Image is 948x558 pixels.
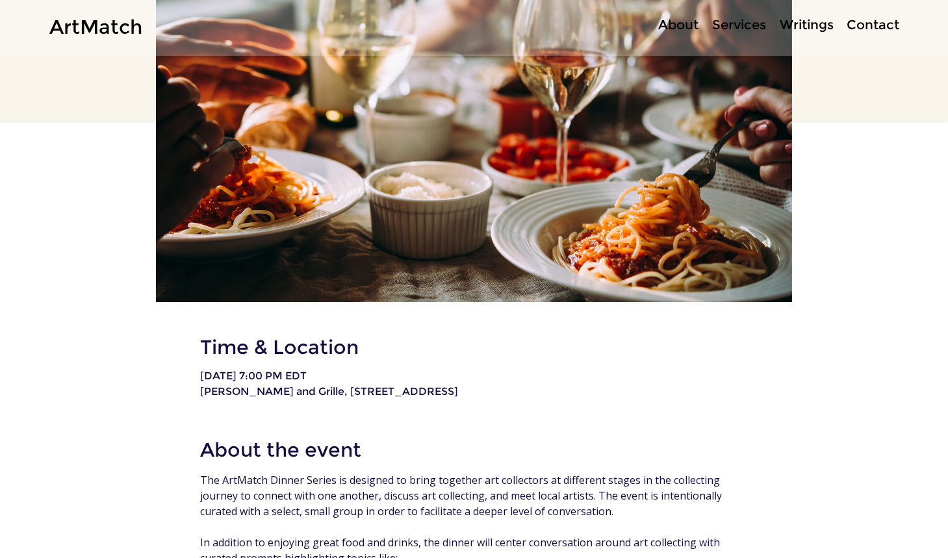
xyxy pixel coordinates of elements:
span: The ArtMatch Dinner Series is designed to bring together art collectors at different stages in th... [200,473,724,518]
h2: About the event [200,437,748,463]
p: About [652,16,705,34]
a: ArtMatch [49,15,142,39]
p: Contact [840,16,906,34]
h2: Time & Location [200,335,748,360]
p: [PERSON_NAME] and Grille, [STREET_ADDRESS] [200,385,748,398]
nav: Site [610,16,905,34]
a: Writings [773,16,840,34]
p: [DATE] 7:00 PM EDT [200,370,748,383]
a: Contact [840,16,905,34]
p: Services [706,16,773,34]
a: About [651,16,705,34]
a: Services [705,16,773,34]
